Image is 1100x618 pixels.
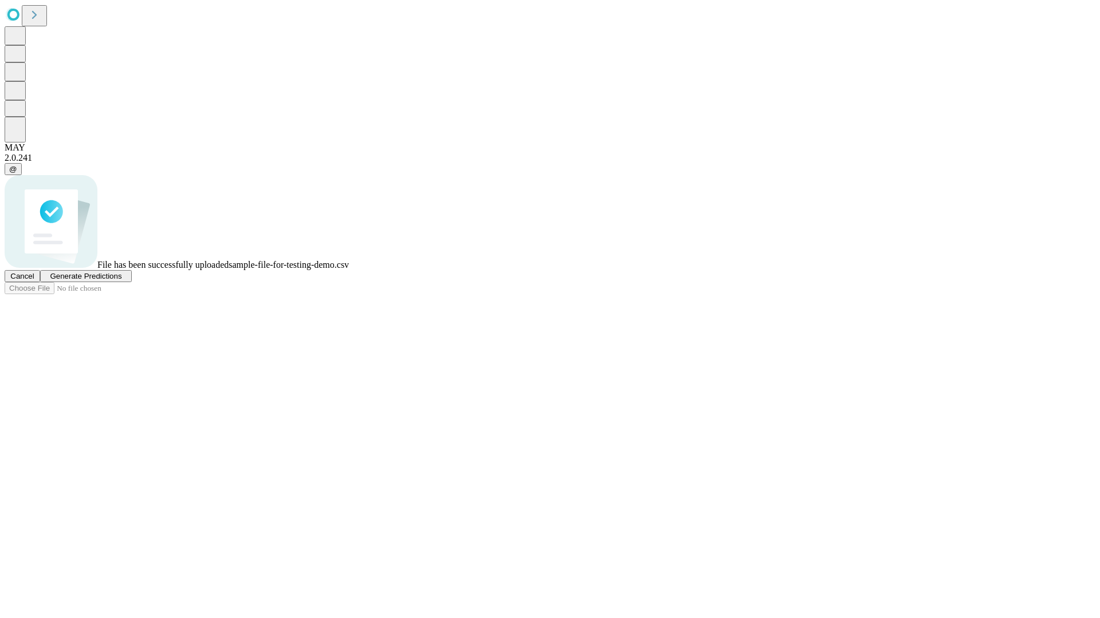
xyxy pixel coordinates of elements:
span: sample-file-for-testing-demo.csv [229,260,349,270]
button: Cancel [5,270,40,282]
button: Generate Predictions [40,270,132,282]
div: 2.0.241 [5,153,1095,163]
span: Cancel [10,272,34,280]
div: MAY [5,142,1095,153]
button: @ [5,163,22,175]
span: @ [9,165,17,173]
span: Generate Predictions [50,272,121,280]
span: File has been successfully uploaded [97,260,229,270]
